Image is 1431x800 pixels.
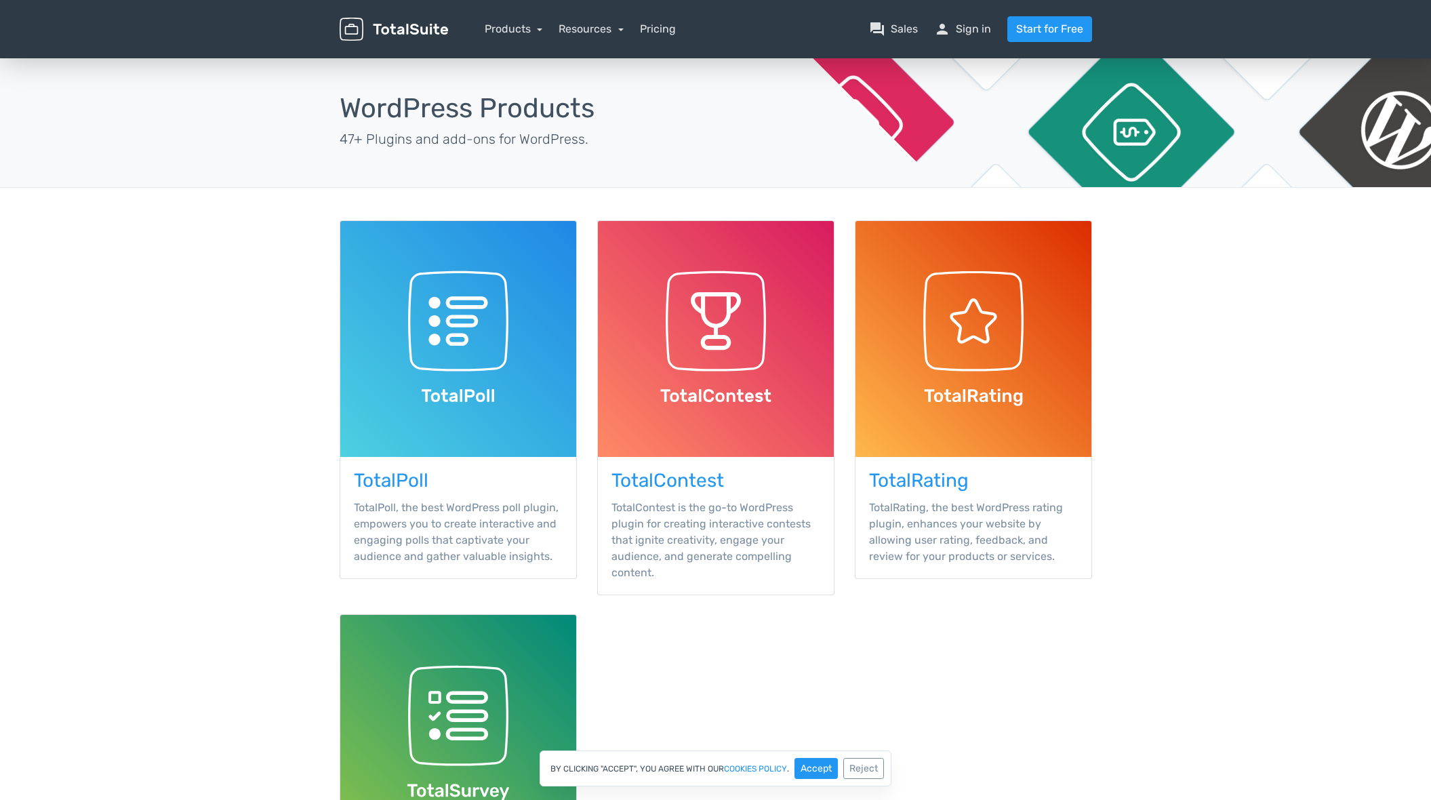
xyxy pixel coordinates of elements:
[598,221,834,457] img: TotalContest WordPress Plugin
[611,500,820,581] p: TotalContest is the go-to WordPress plugin for creating interactive contests that ignite creativi...
[340,221,576,457] img: TotalPoll WordPress Plugin
[855,221,1091,457] img: TotalRating WordPress Plugin
[340,94,706,123] h1: WordPress Products
[869,501,1063,563] span: TotalRating, the best WordPress rating plugin, enhances your website by allowing user rating, fee...
[485,22,543,35] a: Products
[354,500,563,565] p: TotalPoll, the best WordPress poll plugin, empowers you to create interactive and engaging polls ...
[597,220,834,595] a: TotalContest TotalContest is the go-to WordPress plugin for creating interactive contests that ig...
[843,758,884,779] button: Reject
[869,21,918,37] a: question_answerSales
[934,21,991,37] a: personSign in
[724,765,787,773] a: cookies policy
[869,21,885,37] span: question_answer
[869,471,1078,492] h3: TotalRating WordPress Plugin
[1007,16,1092,42] a: Start for Free
[540,751,891,786] div: By clicking "Accept", you agree with our .
[340,129,706,149] p: 47+ Plugins and add-ons for WordPress.
[794,758,838,779] button: Accept
[855,220,1092,579] a: TotalRating TotalRating, the best WordPress rating plugin, enhances your website by allowing user...
[340,220,577,579] a: TotalPoll TotalPoll, the best WordPress poll plugin, empowers you to create interactive and engag...
[640,21,676,37] a: Pricing
[611,471,820,492] h3: TotalContest WordPress Plugin
[354,471,563,492] h3: TotalPoll WordPress Plugin
[559,22,624,35] a: Resources
[934,21,950,37] span: person
[340,18,448,41] img: TotalSuite for WordPress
